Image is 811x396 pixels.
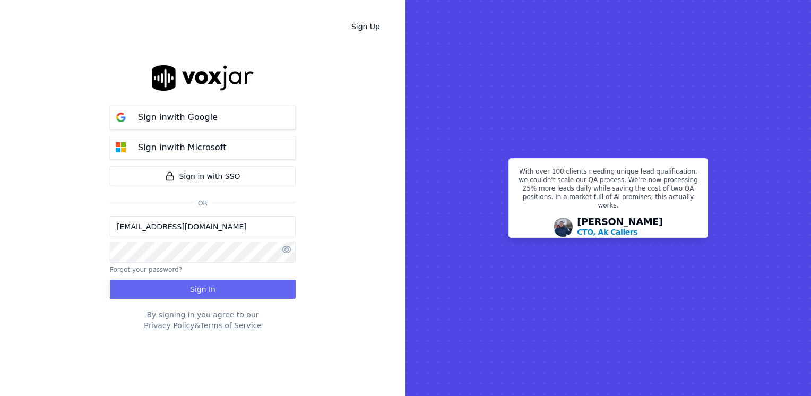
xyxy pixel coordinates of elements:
[577,217,663,237] div: [PERSON_NAME]
[138,141,226,154] p: Sign in with Microsoft
[110,280,296,299] button: Sign In
[110,136,296,160] button: Sign inwith Microsoft
[110,309,296,331] div: By signing in you agree to our &
[138,111,218,124] p: Sign in with Google
[110,216,296,237] input: Email
[110,166,296,186] a: Sign in with SSO
[194,199,212,208] span: Or
[110,107,132,128] img: google Sign in button
[110,137,132,158] img: microsoft Sign in button
[577,227,637,237] p: CTO, Ak Callers
[144,320,194,331] button: Privacy Policy
[152,65,254,90] img: logo
[515,167,701,214] p: With over 100 clients needing unique lead qualification, we couldn't scale our QA process. We're ...
[200,320,261,331] button: Terms of Service
[343,17,389,36] a: Sign Up
[110,265,182,274] button: Forgot your password?
[110,106,296,130] button: Sign inwith Google
[554,218,573,237] img: Avatar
